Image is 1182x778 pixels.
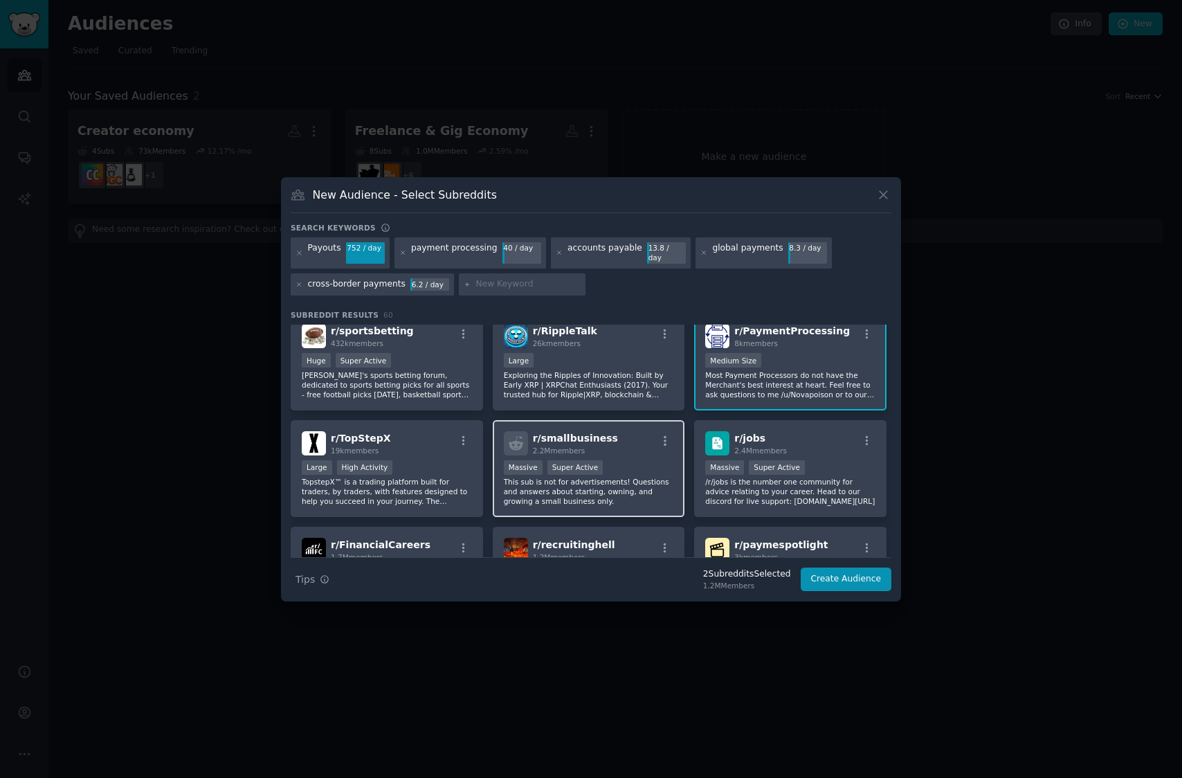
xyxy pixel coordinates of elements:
span: 60 [383,311,393,319]
span: 2.4M members [734,446,787,455]
span: 8k members [734,339,778,347]
div: 40 / day [502,242,541,255]
div: 752 / day [346,242,385,255]
span: Tips [295,572,315,587]
input: New Keyword [475,278,581,291]
p: /r/jobs is the number one community for advice relating to your career. Head to our discord for l... [705,477,875,506]
p: [PERSON_NAME]'s sports betting forum, dedicated to sports betting picks for all sports - free foo... [302,370,472,399]
span: 19k members [331,446,379,455]
span: r/ smallbusiness [533,433,618,444]
span: r/ paymespotlight [734,539,828,550]
span: r/ FinancialCareers [331,539,430,550]
img: RippleTalk [504,324,528,348]
div: 2 Subreddit s Selected [703,568,791,581]
div: cross-border payments [308,278,406,291]
div: Super Active [749,460,805,475]
div: Massive [705,460,744,475]
span: r/ sportsbetting [331,325,414,336]
img: paymespotlight [705,538,729,562]
div: 6.2 / day [410,278,449,291]
span: r/ PaymentProcessing [734,325,850,336]
div: global payments [712,242,783,264]
h3: Search keywords [291,223,376,233]
img: sportsbetting [302,324,326,348]
div: Medium Size [705,353,761,368]
span: Subreddit Results [291,310,379,320]
div: 8.3 / day [788,242,827,255]
div: Super Active [336,353,392,368]
p: This sub is not for advertisements! Questions and answers about starting, owning, and growing a s... [504,477,674,506]
span: 3k members [734,553,778,561]
span: 432k members [331,339,383,347]
span: r/ recruitinghell [533,539,615,550]
div: High Activity [337,460,393,475]
div: Huge [302,353,331,368]
span: r/ jobs [734,433,765,444]
div: Large [504,353,534,368]
img: TopStepX [302,431,326,455]
img: jobs [705,431,729,455]
div: 13.8 / day [647,242,686,264]
button: Create Audience [801,568,892,591]
div: Massive [504,460,543,475]
span: 1.2M members [533,553,585,561]
img: PaymentProcessing [705,324,729,348]
span: r/ RippleTalk [533,325,597,336]
span: 1.7M members [331,553,383,561]
p: Most Payment Processors do not have the Merchant's best interest at heart. Feel free to ask quest... [705,370,875,399]
div: accounts payable [567,242,642,264]
span: 26k members [533,339,581,347]
span: 2.2M members [533,446,585,455]
img: FinancialCareers [302,538,326,562]
h3: New Audience - Select Subreddits [313,188,497,202]
p: TopstepX™ is a trading platform built for traders, by traders, with features designed to help you... [302,477,472,506]
div: Super Active [547,460,603,475]
div: 1.2M Members [703,581,791,590]
div: payment processing [411,242,497,264]
span: r/ TopStepX [331,433,390,444]
p: Exploring the Ripples of Innovation: Built by Early XRP | XRPChat Enthusiasts (2017). Your truste... [504,370,674,399]
button: Tips [291,568,334,592]
div: Large [302,460,332,475]
img: recruitinghell [504,538,528,562]
div: Payouts [308,242,341,264]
